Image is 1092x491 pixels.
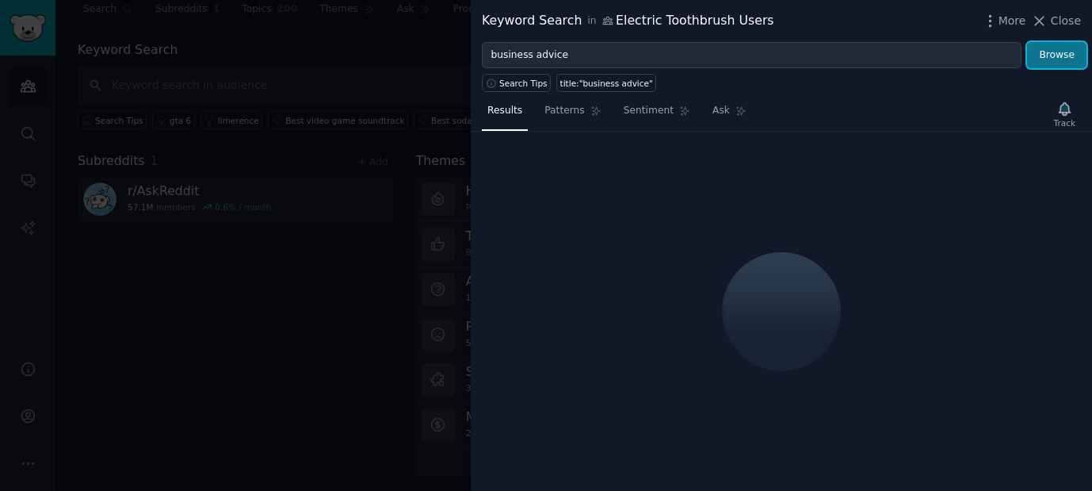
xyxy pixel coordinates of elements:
[712,104,730,118] span: Ask
[982,13,1026,29] button: More
[539,98,606,131] a: Patterns
[624,104,674,118] span: Sentiment
[560,78,653,89] div: title:"business advice"
[482,42,1021,69] input: Try a keyword related to your business
[998,13,1026,29] span: More
[556,74,656,92] a: title:"business advice"
[487,104,522,118] span: Results
[499,78,548,89] span: Search Tips
[482,98,528,131] a: Results
[707,98,752,131] a: Ask
[1031,13,1081,29] button: Close
[482,11,774,31] div: Keyword Search Electric Toothbrush Users
[1027,42,1086,69] button: Browse
[544,104,584,118] span: Patterns
[618,98,696,131] a: Sentiment
[1051,13,1081,29] span: Close
[482,74,551,92] button: Search Tips
[587,14,596,29] span: in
